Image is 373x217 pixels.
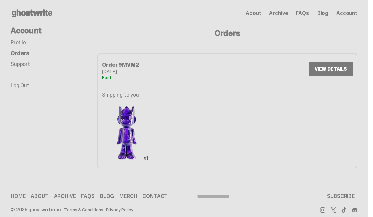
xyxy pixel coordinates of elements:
a: Orders [11,50,29,57]
div: Order 9MVM2 [102,62,227,68]
a: About [31,194,48,199]
a: Terms & Conditions [64,207,103,212]
a: Account [336,11,357,16]
a: FAQs [296,11,309,16]
div: x1 [141,153,151,164]
a: Blog [317,11,328,16]
a: FAQs [81,194,94,199]
a: Archive [269,11,288,16]
div: Paid [102,75,227,80]
a: Home [11,194,25,199]
div: © 2025 ghostwrite inc [11,207,61,212]
a: Contact [142,194,168,199]
a: Profile [11,39,26,46]
a: Support [11,61,30,68]
button: SUBSCRIBE [324,190,357,203]
a: About [246,11,261,16]
h4: Orders [97,29,357,37]
a: Log Out [11,82,29,89]
h4: Account [11,27,97,35]
div: [DATE] [102,69,227,74]
a: Blog [100,194,114,199]
a: Archive [54,194,76,199]
a: VIEW DETAILS [309,62,353,76]
a: Privacy Policy [106,207,133,212]
p: Shipping to you [102,92,151,98]
a: Merch [119,194,137,199]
